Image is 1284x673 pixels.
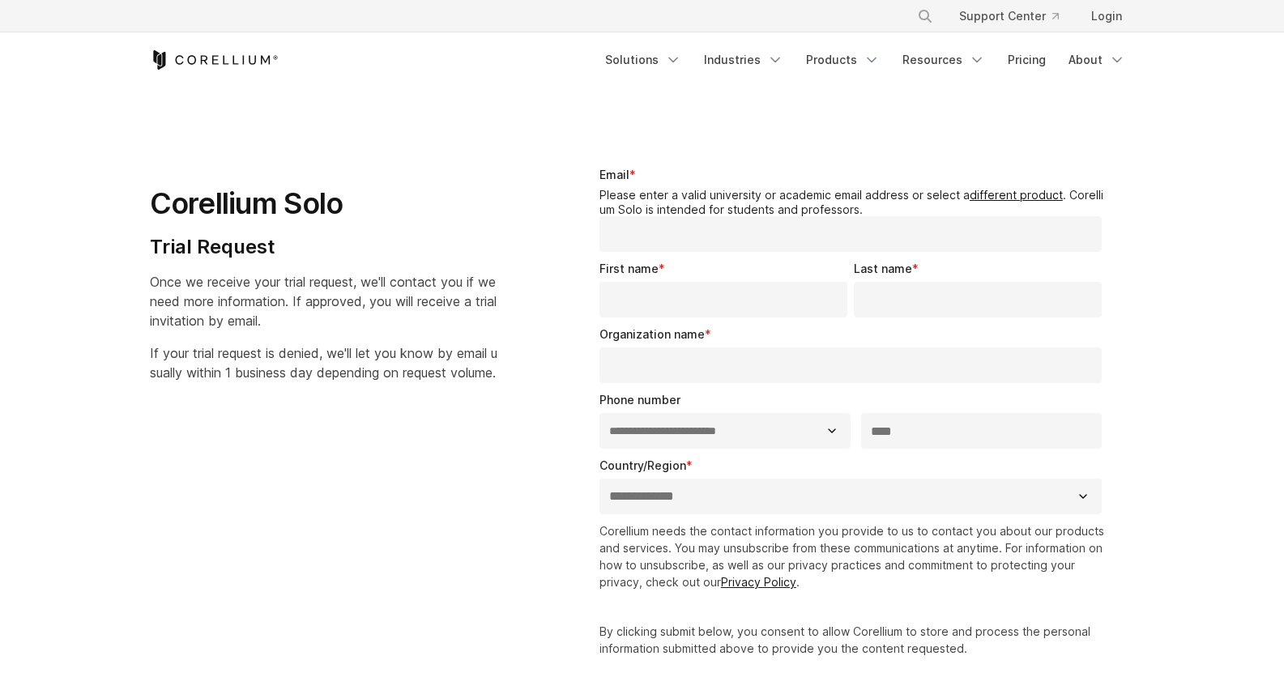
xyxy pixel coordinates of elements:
p: By clicking submit below, you consent to allow Corellium to store and process the personal inform... [599,623,1109,657]
a: Industries [694,45,793,75]
a: Support Center [946,2,1072,31]
legend: Please enter a valid university or academic email address or select a . Corellium Solo is intende... [599,188,1109,216]
a: different product [970,188,1063,202]
a: Products [796,45,889,75]
button: Search [911,2,940,31]
a: Resources [893,45,995,75]
span: Phone number [599,393,680,407]
span: Once we receive your trial request, we'll contact you if we need more information. If approved, y... [150,274,497,329]
span: Email [599,168,629,181]
span: Organization name [599,327,705,341]
div: Navigation Menu [898,2,1135,31]
p: Corellium needs the contact information you provide to us to contact you about our products and s... [599,522,1109,590]
a: Login [1078,2,1135,31]
span: Last name [854,262,912,275]
h4: Trial Request [150,235,502,259]
span: If your trial request is denied, we'll let you know by email usually within 1 business day depend... [150,345,497,381]
h1: Corellium Solo [150,185,502,222]
a: Privacy Policy [721,575,796,589]
a: Corellium Home [150,50,279,70]
span: Country/Region [599,458,686,472]
span: First name [599,262,659,275]
a: Pricing [998,45,1056,75]
a: About [1059,45,1135,75]
a: Solutions [595,45,691,75]
div: Navigation Menu [595,45,1135,75]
